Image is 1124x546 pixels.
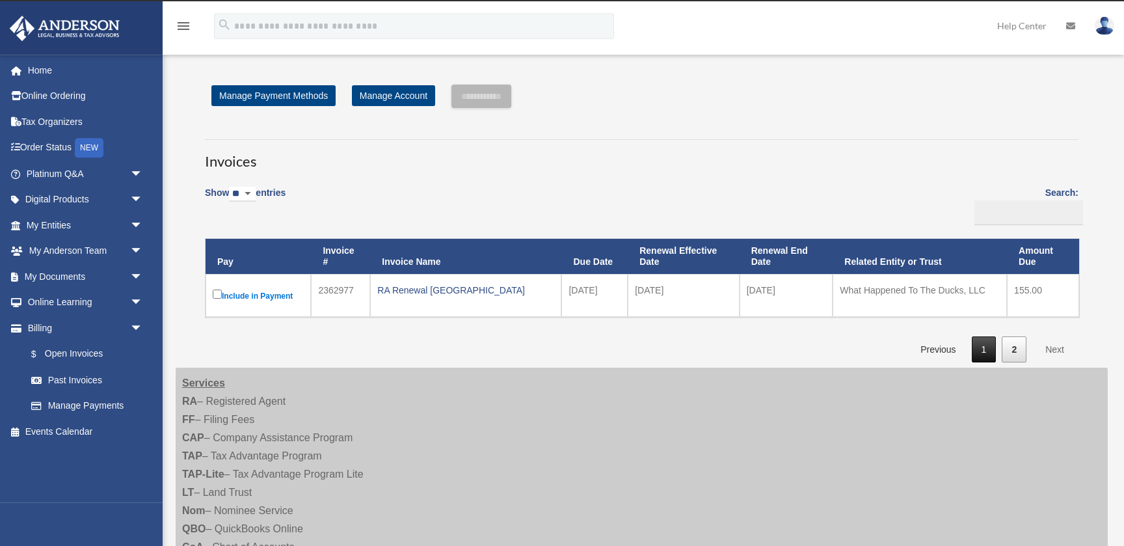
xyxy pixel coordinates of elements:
td: [DATE] [561,274,628,317]
i: menu [176,18,191,34]
a: Online Ordering [9,83,163,109]
th: Renewal End Date: activate to sort column ascending [740,239,833,274]
img: User Pic [1095,16,1114,35]
label: Search: [970,185,1078,225]
td: What Happened To The Ducks, LLC [833,274,1007,317]
a: menu [176,23,191,34]
td: [DATE] [740,274,833,317]
a: Past Invoices [18,367,156,393]
span: arrow_drop_down [130,212,156,239]
strong: Nom [182,505,206,516]
a: My Documentsarrow_drop_down [9,264,163,290]
th: Invoice #: activate to sort column ascending [311,239,370,274]
img: Anderson Advisors Platinum Portal [6,16,124,41]
span: arrow_drop_down [130,264,156,290]
span: arrow_drop_down [130,187,156,213]
a: 2 [1002,336,1026,363]
span: arrow_drop_down [130,315,156,342]
strong: TAP [182,450,202,461]
a: Manage Payment Methods [211,85,336,106]
span: $ [38,346,45,362]
td: 2362977 [311,274,370,317]
select: Showentries [229,187,256,202]
th: Pay: activate to sort column descending [206,239,311,274]
input: Search: [974,200,1083,225]
a: Previous [911,336,965,363]
label: Show entries [205,185,286,215]
a: My Anderson Teamarrow_drop_down [9,238,163,264]
span: arrow_drop_down [130,161,156,187]
strong: QBO [182,523,206,534]
a: Events Calendar [9,418,163,444]
span: arrow_drop_down [130,290,156,316]
strong: TAP-Lite [182,469,224,480]
strong: RA [182,396,197,407]
td: [DATE] [628,274,739,317]
strong: FF [182,414,195,425]
th: Invoice Name: activate to sort column ascending [370,239,561,274]
a: Next [1036,336,1074,363]
a: Manage Payments [18,393,156,419]
a: Platinum Q&Aarrow_drop_down [9,161,163,187]
a: Billingarrow_drop_down [9,315,156,341]
strong: Services [182,377,225,389]
a: Order StatusNEW [9,135,163,161]
div: RA Renewal [GEOGRAPHIC_DATA] [377,281,554,299]
a: $Open Invoices [18,341,150,368]
a: 1 [972,336,997,363]
strong: LT [182,487,194,498]
h3: Invoices [205,139,1078,172]
a: Manage Account [352,85,435,106]
label: Include in Payment [213,287,304,304]
th: Due Date: activate to sort column ascending [561,239,628,274]
input: Include in Payment [213,290,222,299]
a: Tax Organizers [9,109,163,135]
th: Renewal Effective Date: activate to sort column ascending [628,239,739,274]
th: Related Entity or Trust: activate to sort column ascending [833,239,1007,274]
a: Online Learningarrow_drop_down [9,290,163,316]
a: My Entitiesarrow_drop_down [9,212,163,238]
i: search [217,18,232,32]
a: Digital Productsarrow_drop_down [9,187,163,213]
span: arrow_drop_down [130,238,156,265]
strong: CAP [182,432,204,443]
th: Amount Due: activate to sort column ascending [1007,239,1079,274]
a: Home [9,57,163,83]
td: 155.00 [1007,274,1079,317]
div: NEW [75,138,103,157]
